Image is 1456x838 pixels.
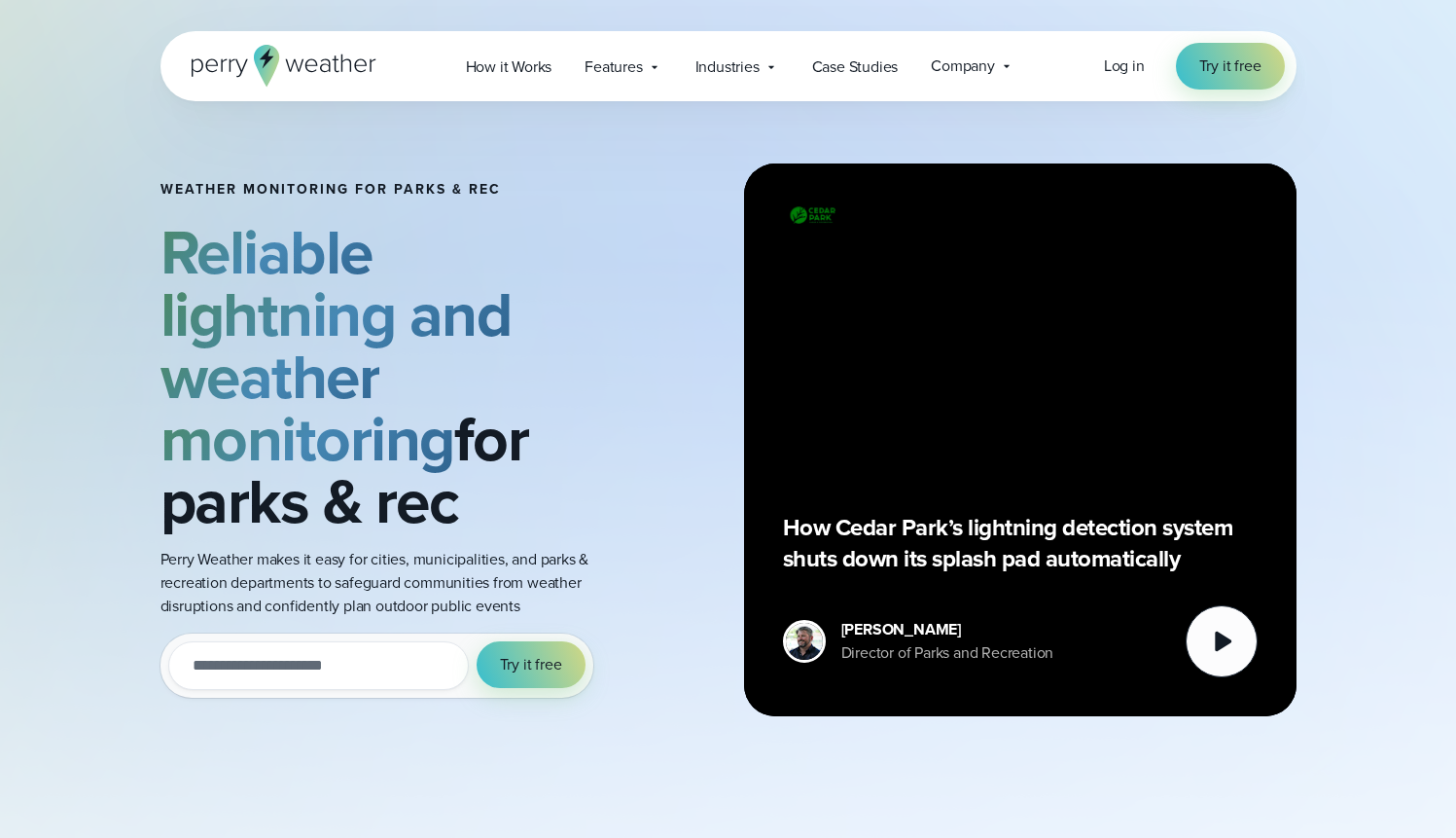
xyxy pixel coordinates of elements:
[585,55,642,79] span: Features
[796,47,915,87] a: Case Studies
[500,653,562,676] span: Try it free
[1176,43,1285,90] a: Try it free
[449,47,569,87] a: How it Works
[841,618,1054,641] div: [PERSON_NAME]
[841,641,1054,665] div: Director of Parks and Recreation
[783,202,841,228] img: City of Cedar Parks Logo
[695,55,760,79] span: Industries
[786,623,823,660] img: Mike DeVito
[1104,55,1145,78] a: Log in
[783,512,1258,574] p: How Cedar Park’s lightning detection system shuts down its splash pad automatically
[1104,55,1145,77] span: Log in
[931,55,995,78] span: Company
[160,182,616,198] h1: Weather Monitoring for parks & rec
[1199,55,1261,78] span: Try it free
[160,548,616,618] p: Perry Weather makes it easy for cities, municipalities, and parks & recreation departments to saf...
[160,206,513,485] strong: Reliable lightning and weather monitoring
[812,55,899,79] span: Case Studies
[466,55,552,79] span: How it Works
[160,221,616,532] h2: for parks & rec
[477,641,586,688] button: Try it free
